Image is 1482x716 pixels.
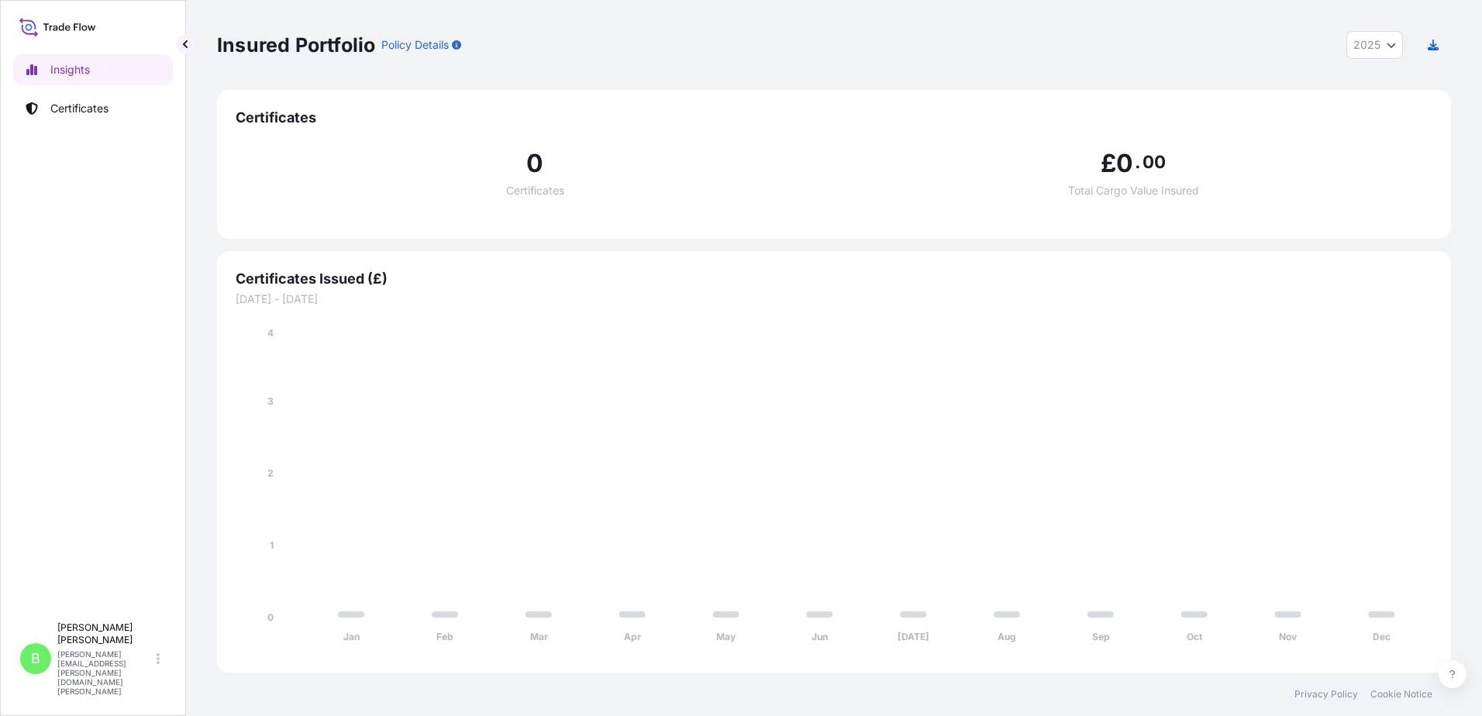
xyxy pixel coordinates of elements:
[50,101,109,116] p: Certificates
[436,631,453,642] tspan: Feb
[1187,631,1203,642] tspan: Oct
[31,651,40,666] span: B
[506,185,564,196] span: Certificates
[1294,688,1358,701] a: Privacy Policy
[1373,631,1391,642] tspan: Dec
[50,62,90,77] p: Insights
[1370,688,1432,701] a: Cookie Notice
[13,93,173,124] a: Certificates
[270,539,274,551] tspan: 1
[1353,37,1380,53] span: 2025
[1101,151,1116,176] span: £
[236,270,1432,288] span: Certificates Issued (£)
[217,33,375,57] p: Insured Portfolio
[57,649,153,696] p: [PERSON_NAME][EMAIL_ADDRESS][PERSON_NAME][DOMAIN_NAME][PERSON_NAME]
[57,621,153,646] p: [PERSON_NAME] [PERSON_NAME]
[1135,156,1140,168] span: .
[998,631,1016,642] tspan: Aug
[1092,631,1110,642] tspan: Sep
[236,108,1432,127] span: Certificates
[1116,151,1133,176] span: 0
[1279,631,1298,642] tspan: Nov
[267,327,274,339] tspan: 4
[526,151,543,176] span: 0
[1143,156,1166,168] span: 00
[624,631,641,642] tspan: Apr
[716,631,736,642] tspan: May
[812,631,828,642] tspan: Jun
[898,631,929,642] tspan: [DATE]
[530,631,548,642] tspan: Mar
[13,54,173,85] a: Insights
[343,631,360,642] tspan: Jan
[381,37,449,53] p: Policy Details
[267,395,274,407] tspan: 3
[236,291,1432,307] span: [DATE] - [DATE]
[1346,31,1403,59] button: Year Selector
[1068,185,1199,196] span: Total Cargo Value Insured
[267,611,274,623] tspan: 0
[267,467,274,479] tspan: 2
